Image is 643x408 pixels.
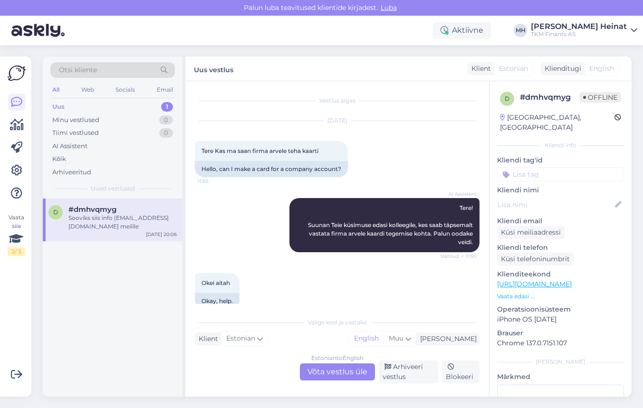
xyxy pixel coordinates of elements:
span: d [505,95,509,102]
label: Uus vestlus [194,62,233,75]
div: 2 / 3 [8,247,25,256]
div: Vestlus algas [195,96,480,105]
div: [DATE] [195,116,480,125]
span: Tere! Suunan Teie küsimuse edasi kolleegile, kes saab täpsemalt vastata firma arvele kaardi tegem... [308,204,474,246]
div: Sooviks siis info [EMAIL_ADDRESS][DOMAIN_NAME] meilile [68,214,177,231]
span: AI Assistent [441,190,477,198]
a: [URL][DOMAIN_NAME] [497,280,572,288]
p: Kliendi nimi [497,185,624,195]
div: Küsi telefoninumbrit [497,253,574,266]
div: Arhiveeritud [52,168,91,177]
div: [PERSON_NAME] [497,358,624,366]
span: d [53,209,58,216]
div: 0 [159,115,173,125]
div: Klient [468,64,491,74]
p: Kliendi telefon [497,243,624,253]
div: Vaata siia [8,213,25,256]
p: Klienditeekond [497,269,624,279]
p: Vaata edasi ... [497,292,624,301]
p: Märkmed [497,372,624,382]
span: Uued vestlused [91,184,135,193]
img: Askly Logo [8,64,26,82]
div: Valige keel ja vastake [195,318,480,327]
div: Email [155,84,175,96]
div: Web [79,84,96,96]
span: Tere Kas ma saan firma arvele teha kaarti [202,147,318,154]
div: Arhiveeri vestlus [379,361,439,383]
div: [DATE] 20:06 [146,231,177,238]
div: Võta vestlus üle [300,363,375,380]
p: Chrome 137.0.7151.107 [497,338,624,348]
div: Tiimi vestlused [52,128,99,138]
div: Aktiivne [433,22,491,39]
div: Kõik [52,154,66,164]
span: Offline [579,92,621,103]
div: Minu vestlused [52,115,99,125]
span: Estonian [499,64,528,74]
div: [GEOGRAPHIC_DATA], [GEOGRAPHIC_DATA] [500,113,614,133]
span: #dmhvqmyg [68,205,116,214]
span: Otsi kliente [59,65,97,75]
div: Uus [52,102,65,112]
span: Luba [378,3,400,12]
p: Operatsioonisüsteem [497,304,624,314]
div: English [349,332,384,346]
div: 1 [161,102,173,112]
div: # dmhvqmyg [520,92,579,103]
input: Lisa nimi [498,199,613,210]
div: 0 [159,128,173,138]
div: TKM Finants AS [531,30,627,38]
a: [PERSON_NAME] HeinatTKM Finants AS [531,23,637,38]
p: Kliendi email [497,216,624,226]
div: Küsi meiliaadressi [497,226,565,239]
div: All [50,84,61,96]
input: Lisa tag [497,167,624,181]
div: AI Assistent [52,142,87,151]
span: Estonian [226,333,255,344]
span: 11:50 [198,178,233,185]
span: Muu [389,334,403,342]
span: Nähtud ✓ 11:50 [441,253,477,260]
span: English [589,64,614,74]
p: Brauser [497,328,624,338]
div: Kliendi info [497,141,624,150]
div: Klient [195,334,218,344]
div: Hello, can I make a card for a company account? [195,161,348,177]
span: Okei aitah [202,279,230,286]
div: [PERSON_NAME] [416,334,477,344]
div: Blokeeri [442,361,480,383]
div: [PERSON_NAME] Heinat [531,23,627,30]
div: Klienditugi [541,64,581,74]
div: Estonian to English [311,354,364,362]
div: MH [514,24,527,37]
p: Kliendi tag'id [497,155,624,165]
div: Socials [114,84,137,96]
p: iPhone OS [DATE] [497,314,624,324]
div: Okay, help. [195,293,240,309]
